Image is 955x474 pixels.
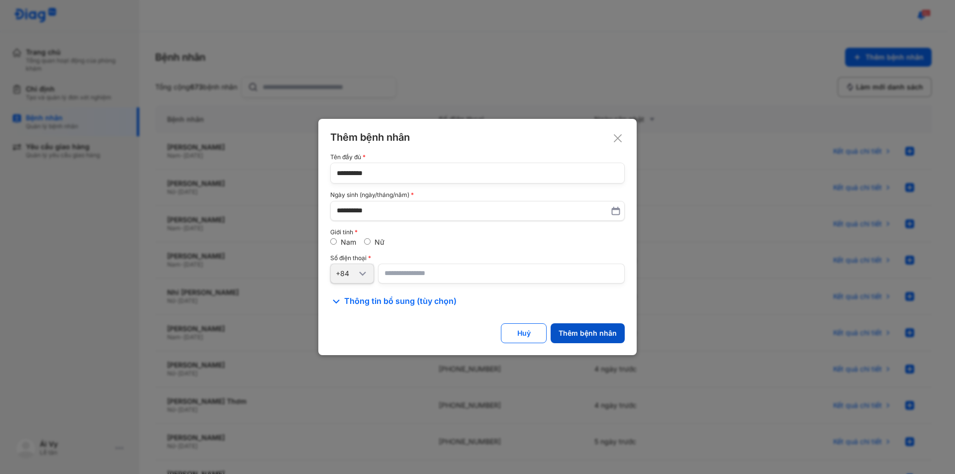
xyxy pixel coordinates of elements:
[330,191,625,198] div: Ngày sinh (ngày/tháng/năm)
[501,323,547,343] button: Huỷ
[330,255,625,262] div: Số điện thoại
[330,131,625,144] div: Thêm bệnh nhân
[330,229,625,236] div: Giới tính
[551,323,625,343] button: Thêm bệnh nhân
[330,154,625,161] div: Tên đầy đủ
[375,238,384,246] label: Nữ
[559,329,617,338] div: Thêm bệnh nhân
[336,269,357,278] div: +84
[341,238,356,246] label: Nam
[344,295,457,307] span: Thông tin bổ sung (tùy chọn)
